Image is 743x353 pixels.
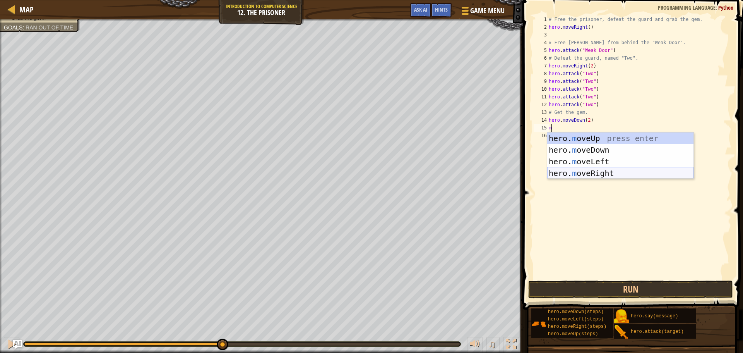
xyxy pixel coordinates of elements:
div: 1 [534,15,549,23]
button: Ask AI [13,340,22,349]
img: portrait.png [531,317,546,331]
div: 4 [534,39,549,46]
div: 8 [534,70,549,77]
span: : [716,4,718,11]
span: hero.moveUp(steps) [548,331,598,337]
span: Python [718,4,733,11]
button: Ctrl + P: Pause [4,337,19,353]
button: Run [528,281,733,298]
span: Map [19,4,34,15]
button: ♫ [486,337,500,353]
div: 16 [534,132,549,139]
span: hero.say(message) [631,313,678,319]
span: Ask AI [414,6,427,13]
span: Programming language [658,4,716,11]
img: portrait.png [614,325,629,339]
button: Game Menu [455,3,509,21]
div: 9 [534,77,549,85]
span: : [22,24,26,31]
div: 12 [534,101,549,108]
div: 2 [534,23,549,31]
span: Goals [4,24,22,31]
div: 6 [534,54,549,62]
div: 14 [534,116,549,124]
button: Ask AI [410,3,431,17]
img: portrait.png [614,309,629,324]
div: 11 [534,93,549,101]
span: Ran out of time [26,24,73,31]
div: 3 [534,31,549,39]
span: ♫ [488,338,496,350]
span: hero.moveRight(steps) [548,324,606,329]
span: Game Menu [470,6,505,16]
div: 15 [534,124,549,132]
div: 7 [534,62,549,70]
span: Hints [435,6,448,13]
button: Adjust volume [467,337,483,353]
div: 5 [534,46,549,54]
div: 10 [534,85,549,93]
button: Toggle fullscreen [503,337,519,353]
span: hero.attack(target) [631,329,684,334]
span: hero.moveDown(steps) [548,309,604,315]
div: 13 [534,108,549,116]
a: Map [15,4,34,15]
span: hero.moveLeft(steps) [548,317,604,322]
